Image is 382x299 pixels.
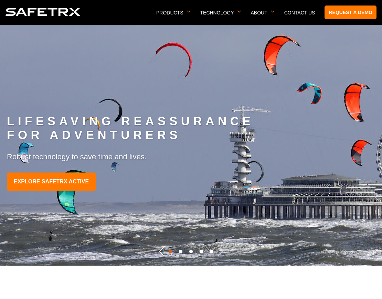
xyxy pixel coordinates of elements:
button: Previous [153,243,170,260]
button: 2 of 5 [177,248,184,255]
button: 1 of 5 [167,248,174,255]
button: 3 of 5 [188,248,194,255]
button: 4 of 5 [198,248,205,255]
a: Contact Us [284,10,315,15]
img: arrow icon [271,10,275,13]
button: Next [212,243,229,260]
p: Technology [200,10,241,24]
img: arrow icon [187,10,191,13]
button: 5 of 5 [208,248,215,255]
p: About [251,10,275,24]
img: arrow icon [237,10,241,13]
p: Products [156,10,191,24]
a: Request a demo [325,6,376,19]
a: EXPLORE SAFETRX ACTIVE [7,173,96,191]
img: logo SafeTrx [6,8,81,16]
